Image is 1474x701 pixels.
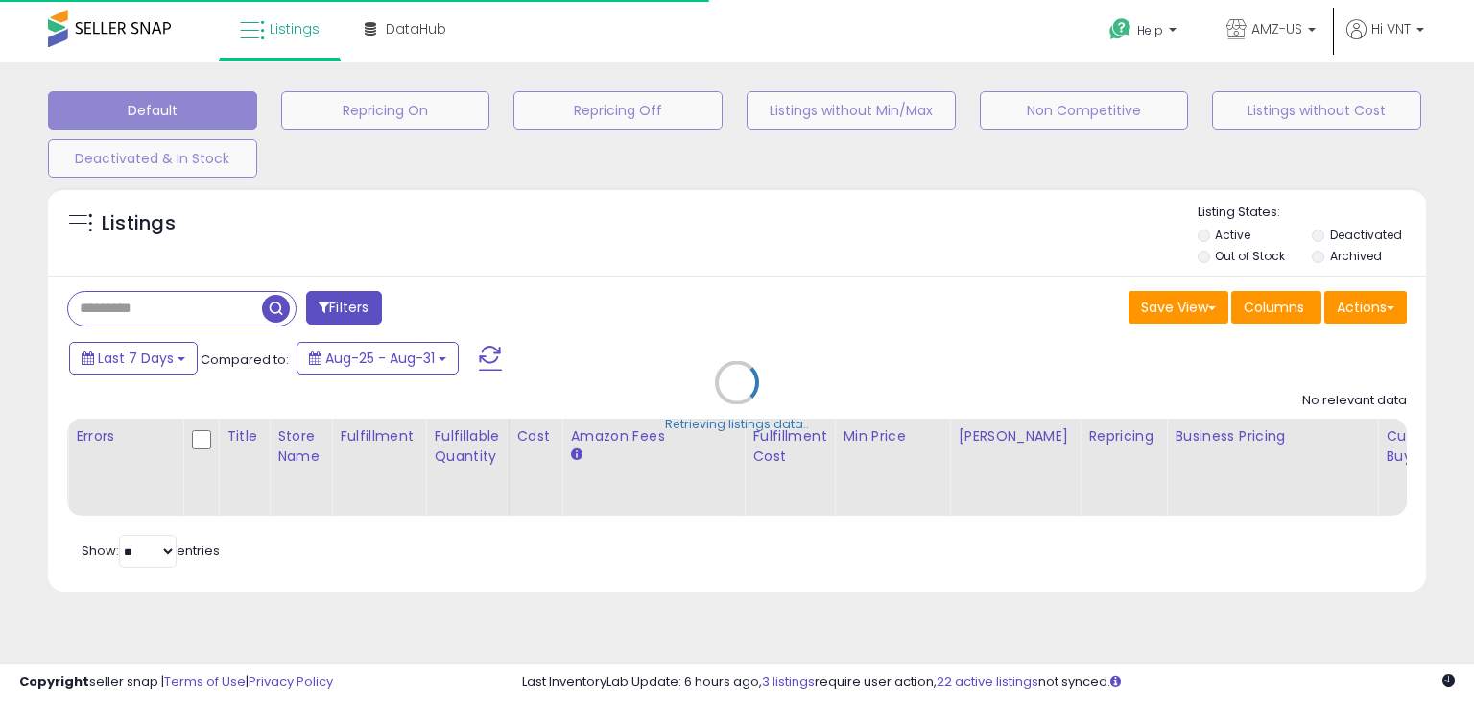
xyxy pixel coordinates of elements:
[1251,19,1302,38] span: AMZ-US
[48,139,257,178] button: Deactivated & In Stock
[19,673,333,691] div: seller snap | |
[249,672,333,690] a: Privacy Policy
[980,91,1189,130] button: Non Competitive
[665,416,809,433] div: Retrieving listings data..
[270,19,320,38] span: Listings
[1346,19,1424,62] a: Hi VNT
[522,673,1455,691] div: Last InventoryLab Update: 6 hours ago, require user action, not synced.
[513,91,723,130] button: Repricing Off
[937,672,1038,690] a: 22 active listings
[762,672,815,690] a: 3 listings
[1110,675,1121,688] i: Click here to read more about un-synced listings.
[747,91,956,130] button: Listings without Min/Max
[386,19,446,38] span: DataHub
[1212,91,1421,130] button: Listings without Cost
[281,91,490,130] button: Repricing On
[1371,19,1411,38] span: Hi VNT
[164,672,246,690] a: Terms of Use
[19,672,89,690] strong: Copyright
[1137,22,1163,38] span: Help
[48,91,257,130] button: Default
[1094,3,1196,62] a: Help
[1108,17,1132,41] i: Get Help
